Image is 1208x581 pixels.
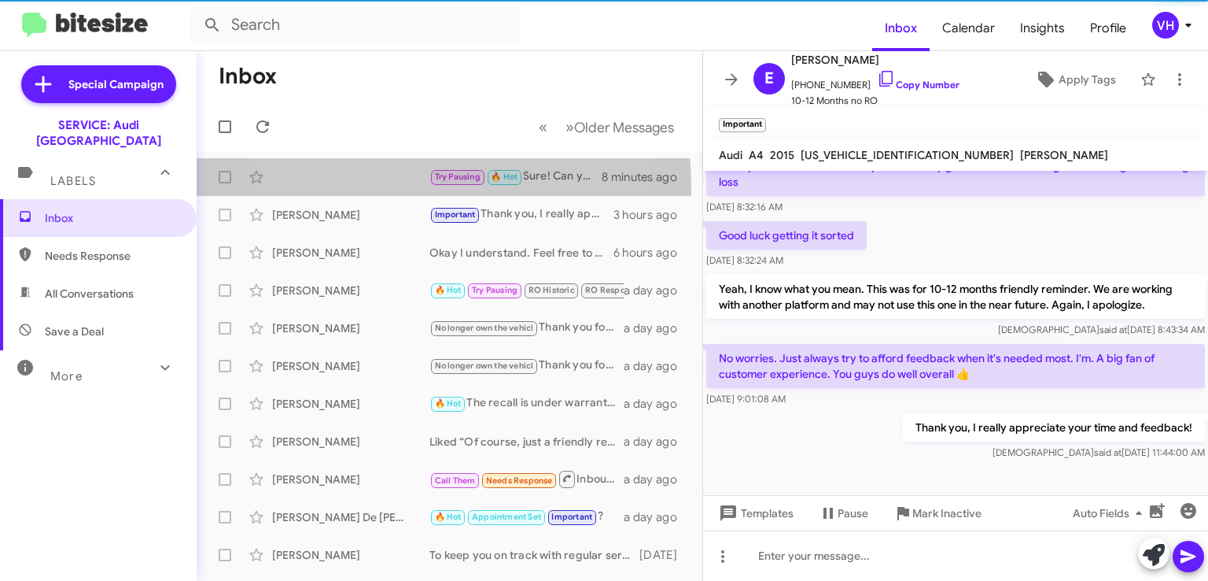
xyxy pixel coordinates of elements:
[435,398,462,409] span: 🔥 Hot
[585,285,679,295] span: RO Responded Historic
[838,499,868,527] span: Pause
[1007,6,1077,51] a: Insights
[719,118,766,132] small: Important
[1017,65,1132,94] button: Apply Tags
[912,499,981,527] span: Mark Inactive
[801,148,1014,162] span: [US_VEHICLE_IDENTIFICATION_NUMBER]
[45,248,179,264] span: Needs Response
[528,285,575,295] span: RO Historic
[429,205,613,224] div: Thank you, I really appreciate your time and feedback!
[190,6,521,44] input: Search
[68,76,164,92] span: Special Campaign
[624,434,690,450] div: a day ago
[749,148,764,162] span: A4
[639,547,690,563] div: [DATE]
[574,119,674,136] span: Older Messages
[50,174,96,188] span: Labels
[1077,6,1139,51] a: Profile
[491,172,517,182] span: 🔥 Hot
[565,117,574,137] span: »
[272,358,429,374] div: [PERSON_NAME]
[706,393,786,405] span: [DATE] 9:01:08 AM
[272,207,429,223] div: [PERSON_NAME]
[764,66,774,91] span: E
[429,319,624,337] div: Thank you for getting back to me. I will update my records.
[613,207,690,223] div: 3 hours ago
[624,320,690,336] div: a day ago
[45,324,104,339] span: Save a Deal
[272,245,429,261] div: [PERSON_NAME]
[624,283,690,298] div: a day ago
[45,210,179,226] span: Inbox
[1139,12,1191,39] button: VH
[272,434,429,450] div: [PERSON_NAME]
[791,93,959,109] span: 10-12 Months no RO
[429,469,624,489] div: Inbound Call
[993,446,1205,458] span: [DEMOGRAPHIC_DATA] [DATE] 11:44:00 AM
[429,434,624,450] div: Liked “Of course, just a friendly reminder. Let me know if I can help in the future.”
[706,275,1205,319] p: Yeah, I know what you mean. This was for 10-12 months friendly reminder. We are working with anot...
[429,394,624,413] div: The recall is under warranty, but the service does cost. Can you please provide your current mile...
[706,344,1205,388] p: No worries. Just always try to afford feedback when it's needed most. I'm. A big fan of customer ...
[1073,499,1148,527] span: Auto Fields
[435,361,534,371] span: No longer own the vehicl
[602,169,690,185] div: 8 minutes ago
[272,283,429,298] div: [PERSON_NAME]
[435,476,476,486] span: Call Them
[21,65,176,103] a: Special Campaign
[706,201,783,213] span: [DATE] 8:32:16 AM
[435,323,534,333] span: No longer own the vehicl
[703,499,806,527] button: Templates
[872,6,930,51] a: Inbox
[429,547,639,563] div: To keep you on track with regular service maintenance on your vehicle, we recommend from 1 year o...
[435,512,462,522] span: 🔥 Hot
[272,320,429,336] div: [PERSON_NAME]
[770,148,794,162] span: 2015
[435,172,481,182] span: Try Pausing
[719,148,742,162] span: Audi
[429,168,602,186] div: Sure! Can you please provide your current mileage or an estimate of it so I can look up some opti...
[791,50,959,69] span: [PERSON_NAME]
[435,285,462,295] span: 🔥 Hot
[624,509,690,525] div: a day ago
[272,396,429,412] div: [PERSON_NAME]
[881,499,994,527] button: Mark Inactive
[930,6,1007,51] a: Calendar
[429,281,624,299] div: First, can you provide your current mileage or an estimate of it so I can look at the options for...
[429,508,624,526] div: ?
[529,111,557,143] button: Previous
[1152,12,1179,39] div: VH
[219,64,277,89] h1: Inbox
[1094,446,1121,458] span: said at
[435,209,476,220] span: Important
[791,69,959,93] span: [PHONE_NUMBER]
[486,476,553,486] span: Needs Response
[613,245,690,261] div: 6 hours ago
[472,285,517,295] span: Try Pausing
[1059,65,1116,94] span: Apply Tags
[551,512,592,522] span: Important
[903,413,1205,442] p: Thank you, I really appreciate your time and feedback!
[556,111,683,143] button: Next
[624,472,690,487] div: a day ago
[706,254,783,266] span: [DATE] 8:32:24 AM
[272,472,429,487] div: [PERSON_NAME]
[272,547,429,563] div: [PERSON_NAME]
[472,512,541,522] span: Appointment Set
[624,396,690,412] div: a day ago
[806,499,881,527] button: Pause
[716,499,794,527] span: Templates
[45,286,134,302] span: All Conversations
[539,117,547,137] span: «
[1099,324,1127,335] span: said at
[706,221,867,250] p: Good luck getting it sorted
[998,324,1205,335] span: [DEMOGRAPHIC_DATA] [DATE] 8:43:34 AM
[530,111,683,143] nav: Page navigation example
[877,79,959,91] a: Copy Number
[1020,148,1108,162] span: [PERSON_NAME]
[429,357,624,375] div: Thank you for getting back to me. I will update my records.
